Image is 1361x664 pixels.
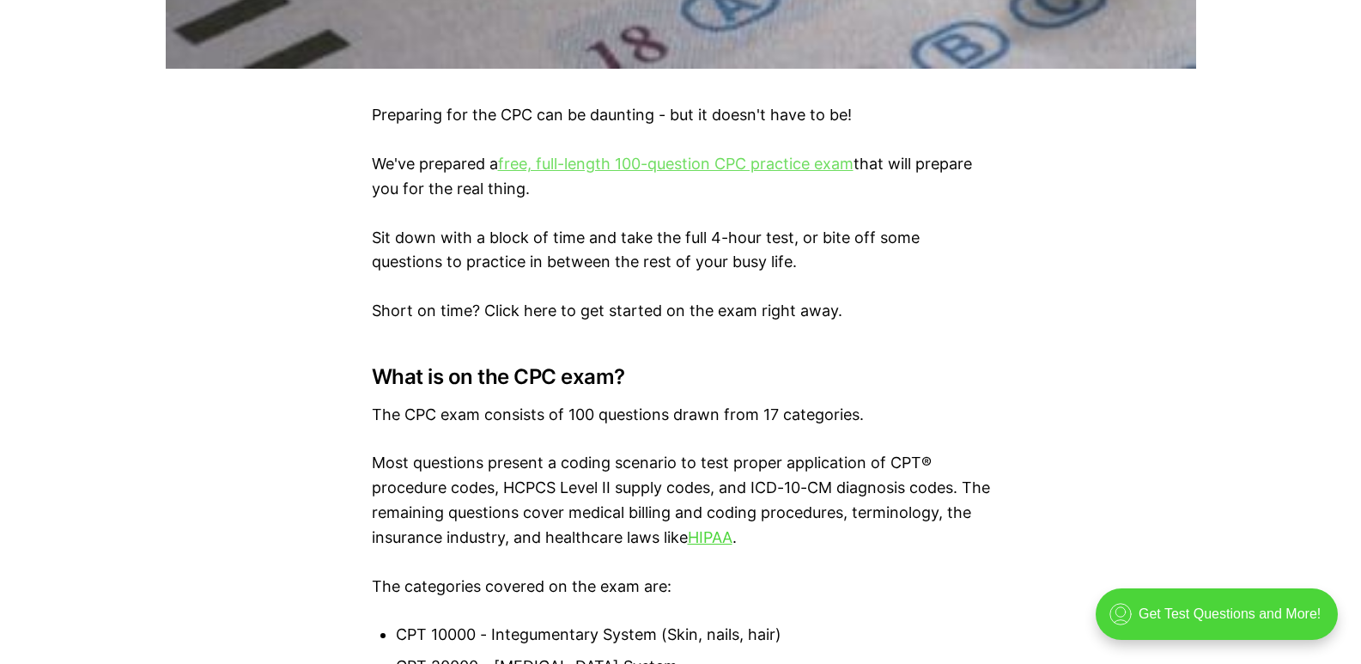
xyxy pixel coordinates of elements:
a: free, full-length 100-question CPC practice exam [498,155,854,173]
p: We've prepared a that will prepare you for the real thing. [372,152,990,202]
p: Short on time? Click here to get started on the exam right away. [372,299,990,324]
h3: What is on the CPC exam? [372,365,990,389]
li: CPT 10000 - Integumentary System (Skin, nails, hair) [396,623,990,648]
p: Most questions present a coding scenario to test proper application of CPT® procedure codes, HCPC... [372,451,990,550]
iframe: portal-trigger [1081,580,1361,664]
a: HIPAA [688,528,732,546]
p: The categories covered on the exam are: [372,575,990,600]
p: The CPC exam consists of 100 questions drawn from 17 categories. [372,403,990,428]
p: Sit down with a block of time and take the full 4-hour test, or bite off some questions to practi... [372,226,990,276]
p: Preparing for the CPC can be daunting - but it doesn't have to be! [372,103,990,128]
